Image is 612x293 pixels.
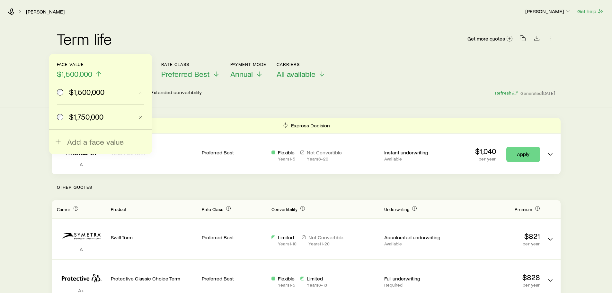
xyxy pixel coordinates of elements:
a: Download CSV [532,36,541,42]
button: Rate ClassPreferred Best [161,62,220,79]
p: per year [454,241,540,246]
span: Premium [515,206,532,212]
p: Years 1 - 5 [278,156,295,161]
p: A [57,161,106,168]
p: Other Quotes [52,174,561,200]
p: Limited [278,234,297,241]
span: Underwriting [384,206,409,212]
span: Rate Class [202,206,223,212]
p: Years 1 - 5 [278,282,295,288]
button: Refresh [495,90,518,96]
span: Annual [230,69,253,78]
span: Preferred Best [161,69,210,78]
p: Required [384,282,449,288]
span: Product [111,206,127,212]
button: Payment ModeAnnual [230,62,267,79]
span: Convertibility [271,206,297,212]
span: Get more quotes [467,36,505,41]
a: Apply [506,147,540,162]
p: Flexible [278,149,295,156]
p: Rate Class [161,62,220,67]
p: Protective Classic Choice Term [111,275,197,282]
a: Get more quotes [467,35,513,42]
p: A [57,246,106,252]
a: [PERSON_NAME] [26,9,65,15]
p: Flexible [278,275,295,282]
p: Available [384,156,449,161]
p: Payment Mode [230,62,267,67]
p: per year [475,156,496,161]
p: Preferred Best [202,275,266,282]
p: Instant underwriting [384,149,449,156]
p: SwiftTerm [111,234,197,241]
p: Face value [57,62,102,67]
p: [PERSON_NAME] [525,8,572,14]
p: Available [384,241,449,246]
p: Value Plus Term [111,149,197,156]
div: Term quotes [52,118,561,174]
p: Full underwriting [384,275,449,282]
p: Not Convertible [307,149,342,156]
span: [DATE] [542,90,555,96]
p: Years 6 - 18 [307,282,327,288]
p: Limited [307,275,327,282]
p: Extended convertibility [151,89,202,97]
span: $1,500,000 [57,69,92,78]
button: Get help [577,8,604,15]
span: Generated [520,90,555,96]
p: Preferred Best [202,149,266,156]
p: Express Decision [291,122,330,129]
p: Not Convertible [308,234,343,241]
p: $828 [454,273,540,282]
button: Face value$1,500,000 [57,62,102,79]
p: Preferred Best [202,234,266,241]
p: $821 [454,232,540,241]
p: Accelerated underwriting [384,234,449,241]
span: Carrier [57,206,71,212]
p: Carriers [277,62,326,67]
h2: Term life [57,31,112,46]
p: $1,040 [475,147,496,156]
span: All available [277,69,315,78]
button: CarriersAll available [277,62,326,79]
p: Years 1 - 10 [278,241,297,246]
p: Years 6 - 20 [307,156,342,161]
p: Years 11 - 20 [308,241,343,246]
p: per year [454,282,540,288]
button: [PERSON_NAME] [525,8,572,15]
